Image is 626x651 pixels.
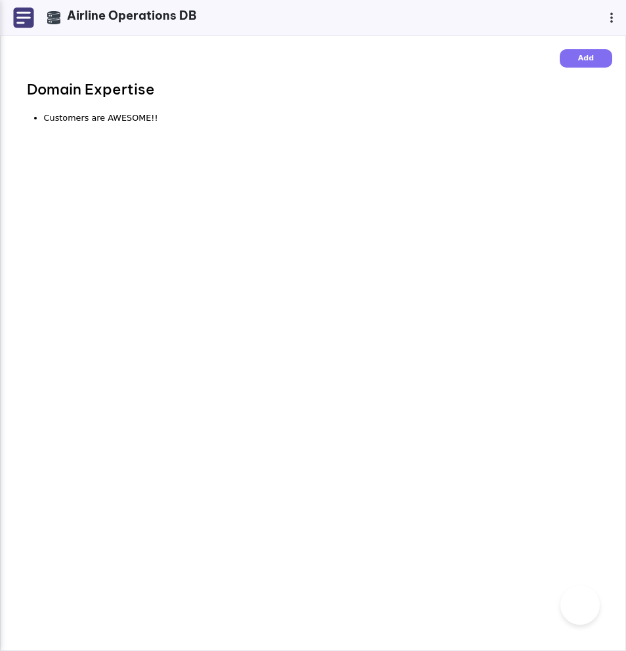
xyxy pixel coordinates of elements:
li: Customers are AWESOME!! [44,112,599,124]
img: svg+xml,%3c [13,7,34,28]
iframe: Toggle Customer Support [560,585,600,625]
span: Airline Operations DB [67,8,197,23]
button: Add [560,49,612,68]
h3: Domain Expertise [27,81,599,98]
img: svg+xml,%3c [604,10,619,26]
